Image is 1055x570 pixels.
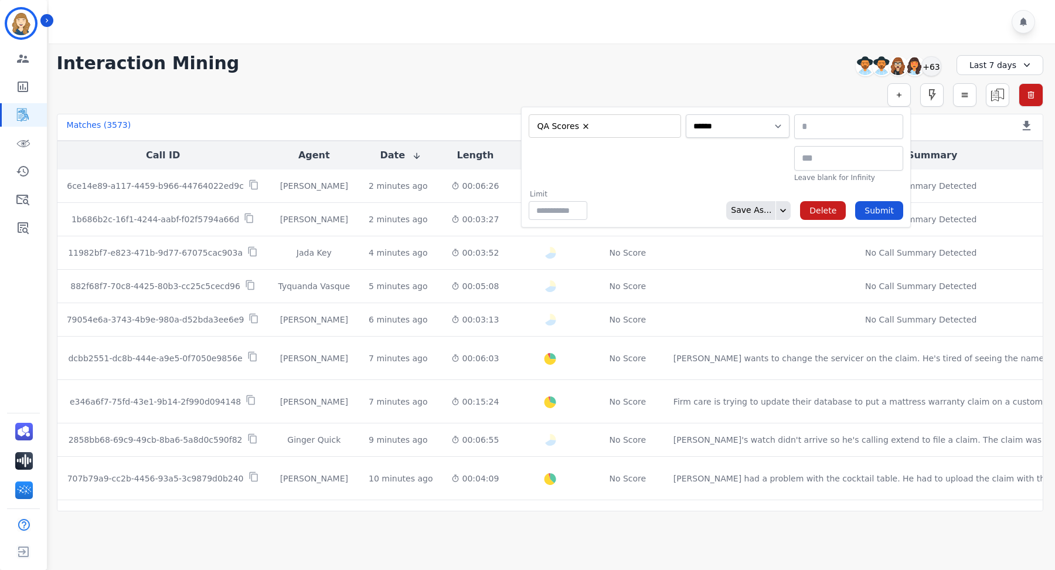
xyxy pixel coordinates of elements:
[369,473,433,484] div: 10 minutes ago
[921,56,941,76] div: +63
[369,280,428,292] div: 5 minutes ago
[726,201,771,220] div: Save As...
[278,280,350,292] div: Tyquanda Vasque
[278,434,350,446] div: Ginger Quick
[278,352,350,364] div: [PERSON_NAME]
[278,314,350,325] div: [PERSON_NAME]
[67,180,244,192] p: 6ce14e89-a117-4459-b966-44764022ed9c
[457,148,494,162] button: Length
[278,247,350,259] div: Jada Key
[369,213,428,225] div: 2 minutes ago
[609,396,646,408] div: No Score
[609,352,646,364] div: No Score
[800,201,846,220] button: Delete
[609,314,646,325] div: No Score
[68,247,243,259] p: 11982bf7-e823-471b-9d77-67075cac903a
[609,247,646,259] div: No Score
[794,173,903,182] div: Leave blank for Infinity
[70,396,241,408] p: e346a6f7-75fd-43e1-9b14-2f990d094148
[451,473,499,484] div: 00:04:09
[278,396,350,408] div: [PERSON_NAME]
[451,396,499,408] div: 00:15:24
[451,213,499,225] div: 00:03:27
[533,121,594,132] li: QA Scores
[369,180,428,192] div: 2 minutes ago
[451,280,499,292] div: 00:05:08
[957,55,1043,75] div: Last 7 days
[532,119,673,133] ul: selected options
[609,473,646,484] div: No Score
[278,473,350,484] div: [PERSON_NAME]
[369,247,428,259] div: 4 minutes ago
[581,122,590,131] button: Remove QA Scores
[369,434,428,446] div: 9 minutes ago
[278,180,350,192] div: [PERSON_NAME]
[67,119,131,135] div: Matches ( 3573 )
[68,352,242,364] p: dcbb2551-dc8b-444e-a9e5-0f7050e9856e
[369,396,428,408] div: 7 minutes ago
[146,148,180,162] button: Call ID
[451,247,499,259] div: 00:03:52
[369,314,428,325] div: 6 minutes ago
[530,189,587,199] label: Limit
[67,314,244,325] p: 79054e6a-3743-4b9e-980a-d52bda3ee6e9
[69,434,243,446] p: 2858bb68-69c9-49cb-8ba6-5a8d0c590f82
[884,148,957,162] button: Call Summary
[369,352,428,364] div: 7 minutes ago
[451,314,499,325] div: 00:03:13
[609,280,646,292] div: No Score
[609,434,646,446] div: No Score
[7,9,35,38] img: Bordered avatar
[380,148,421,162] button: Date
[855,201,903,220] button: Submit
[451,352,499,364] div: 00:06:03
[67,473,244,484] p: 707b79a9-cc2b-4456-93a5-3c9879d0b240
[451,180,499,192] div: 00:06:26
[70,280,240,292] p: 882f68f7-70c8-4425-80b3-cc25c5cecd96
[298,148,330,162] button: Agent
[451,434,499,446] div: 00:06:55
[57,53,240,74] h1: Interaction Mining
[278,213,350,225] div: [PERSON_NAME]
[72,213,239,225] p: 1b686b2c-16f1-4244-aabf-f02f5794a66d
